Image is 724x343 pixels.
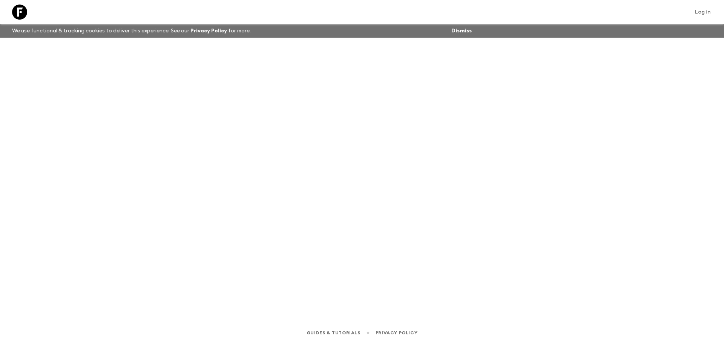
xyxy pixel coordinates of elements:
a: Privacy Policy [376,329,417,337]
a: Guides & Tutorials [307,329,360,337]
a: Log in [691,7,715,17]
a: Privacy Policy [190,28,227,34]
p: We use functional & tracking cookies to deliver this experience. See our for more. [9,24,254,38]
button: Dismiss [449,26,474,36]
